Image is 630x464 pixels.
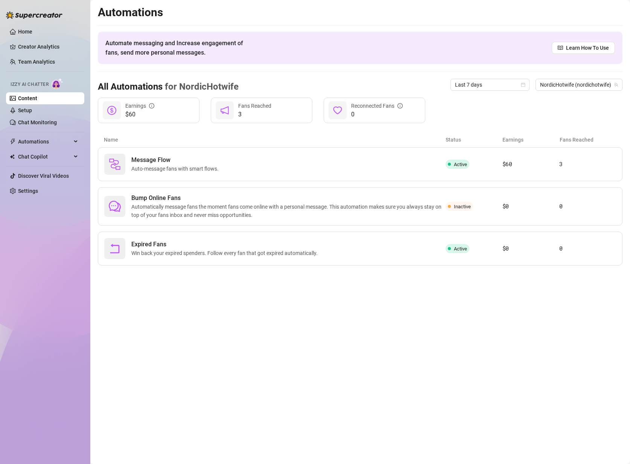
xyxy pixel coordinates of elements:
[104,136,446,144] article: Name
[149,103,154,108] span: info-circle
[454,204,471,209] span: Inactive
[10,154,15,159] img: Chat Copilot
[521,82,525,87] span: calendar
[560,136,616,144] article: Fans Reached
[98,81,239,93] h3: All Automations
[125,110,154,119] span: $60
[558,45,563,50] span: read
[18,59,55,65] a: Team Analytics
[559,202,616,211] article: 0
[455,79,525,90] span: Last 7 days
[397,103,403,108] span: info-circle
[502,136,559,144] article: Earnings
[18,151,72,163] span: Chat Copilot
[614,82,618,87] span: team
[131,156,222,165] span: Message Flow
[552,42,615,54] a: Learn How To Use
[220,106,229,115] span: notification
[131,203,446,219] span: Automatically message fans the moment fans come online with a personal message. This automation m...
[559,160,616,169] article: 3
[18,107,32,113] a: Setup
[98,5,622,20] h2: Automations
[238,103,271,109] span: Fans Reached
[18,136,72,148] span: Automations
[604,438,622,456] iframe: Intercom live chat
[18,188,38,194] a: Settings
[131,165,222,173] span: Auto-message fans with smart flows.
[540,79,618,90] span: NordicHotwife (nordichotwife)
[109,158,121,170] img: svg%3e
[454,246,467,252] span: Active
[351,110,403,119] span: 0
[351,102,403,110] div: Reconnected Fans
[18,173,69,179] a: Discover Viral Videos
[131,249,321,257] span: Win back your expired spenders. Follow every fan that got expired automatically.
[566,44,609,52] span: Learn How To Use
[131,240,321,249] span: Expired Fans
[502,160,559,169] article: $60
[18,119,57,125] a: Chat Monitoring
[559,244,616,253] article: 0
[502,202,559,211] article: $0
[454,162,467,167] span: Active
[163,81,239,92] span: for NordicHotwife
[109,243,121,255] span: rollback
[6,11,62,19] img: logo-BBDzfeDw.svg
[109,200,121,212] span: comment
[238,110,271,119] span: 3
[107,106,116,115] span: dollar
[333,106,342,115] span: heart
[10,139,16,145] span: thunderbolt
[52,78,63,89] img: AI Chatter
[446,136,502,144] article: Status
[11,81,49,88] span: Izzy AI Chatter
[125,102,154,110] div: Earnings
[18,95,37,101] a: Content
[131,194,446,203] span: Bump Online Fans
[18,41,78,53] a: Creator Analytics
[18,29,32,35] a: Home
[502,244,559,253] article: $0
[105,38,250,57] span: Automate messaging and Increase engagement of fans, send more personal messages.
